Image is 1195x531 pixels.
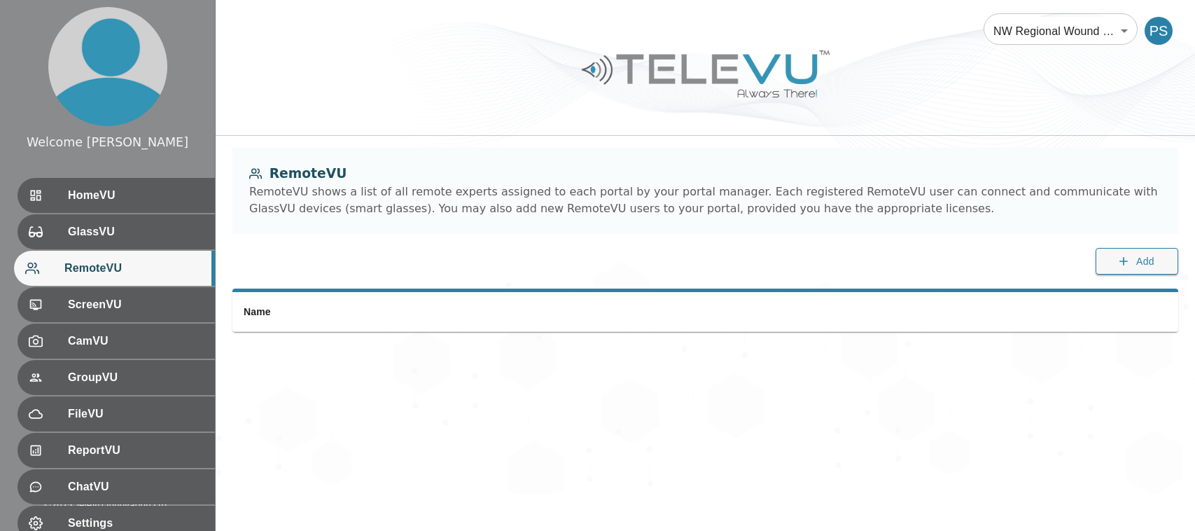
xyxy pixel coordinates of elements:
div: NW Regional Wound Care [984,11,1138,50]
table: simple table [232,292,1178,332]
span: ChatVU [68,478,204,495]
button: Add [1096,248,1178,275]
span: FileVU [68,406,204,422]
span: Add [1136,253,1154,270]
div: HomeVU [18,178,215,213]
div: PS [1145,17,1173,45]
div: ReportVU [18,433,215,468]
span: Name [244,306,271,317]
div: CamVU [18,324,215,359]
div: ChatVU [18,469,215,504]
span: GlassVU [68,223,204,240]
span: ScreenVU [68,296,204,313]
div: RemoteVU [14,251,215,286]
div: GlassVU [18,214,215,249]
div: ScreenVU [18,287,215,322]
div: RemoteVU shows a list of all remote experts assigned to each portal by your portal manager. Each ... [249,184,1161,217]
div: GroupVU [18,360,215,395]
img: Logo [580,45,832,103]
div: Welcome [PERSON_NAME] [27,133,188,151]
span: RemoteVU [64,260,204,277]
span: ReportVU [68,442,204,459]
span: GroupVU [68,369,204,386]
div: FileVU [18,396,215,432]
span: HomeVU [68,187,204,204]
div: RemoteVU [249,164,1161,184]
span: CamVU [68,333,204,350]
img: profile.png [48,7,167,126]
